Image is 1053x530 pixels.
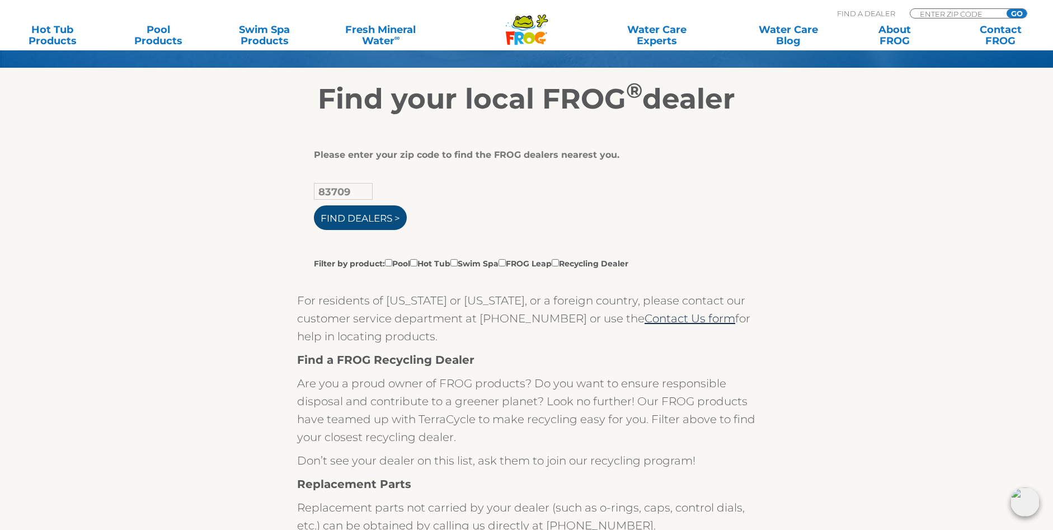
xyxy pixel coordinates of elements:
a: AboutFROG [853,24,936,46]
strong: Replacement Parts [297,477,411,491]
a: Fresh MineralWater∞ [329,24,432,46]
img: openIcon [1010,487,1040,517]
a: Water CareBlog [748,24,830,46]
input: Zip Code Form [919,9,994,18]
a: Water CareExperts [590,24,723,46]
p: Don’t see your dealer on this list, ask them to join our recycling program! [297,452,756,470]
label: Filter by product: Pool Hot Tub Swim Spa FROG Leap Recycling Dealer [314,257,628,269]
sup: ® [626,78,642,103]
p: Are you a proud owner of FROG products? Do you want to ensure responsible disposal and contribute... [297,374,756,446]
input: Filter by product:PoolHot TubSwim SpaFROG LeapRecycling Dealer [552,259,559,266]
a: PoolProducts [117,24,199,46]
sup: ∞ [394,33,400,42]
input: Filter by product:PoolHot TubSwim SpaFROG LeapRecycling Dealer [385,259,392,266]
p: For residents of [US_STATE] or [US_STATE], or a foreign country, please contact our customer serv... [297,292,756,345]
a: Contact Us form [645,312,735,325]
a: Hot TubProducts [11,24,93,46]
div: Please enter your zip code to find the FROG dealers nearest you. [314,149,731,161]
input: GO [1007,9,1027,18]
strong: Find a FROG Recycling Dealer [297,353,474,367]
input: Filter by product:PoolHot TubSwim SpaFROG LeapRecycling Dealer [410,259,417,266]
a: Swim SpaProducts [223,24,305,46]
a: ContactFROG [960,24,1042,46]
input: Find Dealers > [314,205,407,230]
p: Find A Dealer [837,8,895,18]
input: Filter by product:PoolHot TubSwim SpaFROG LeapRecycling Dealer [450,259,458,266]
input: Filter by product:PoolHot TubSwim SpaFROG LeapRecycling Dealer [499,259,506,266]
h2: Find your local FROG dealer [182,82,871,116]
